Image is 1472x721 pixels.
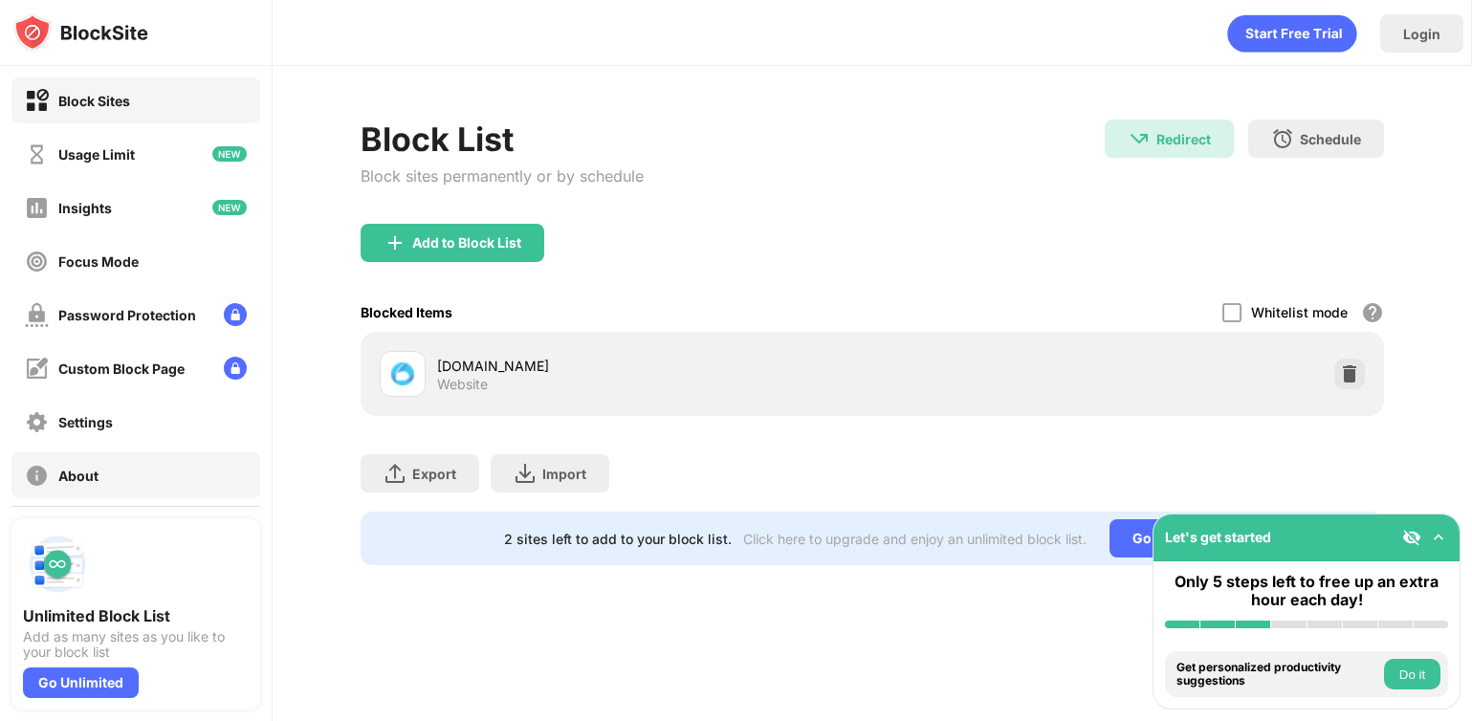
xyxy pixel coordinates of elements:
div: Website [437,376,488,393]
img: block-on.svg [25,89,49,113]
img: about-off.svg [25,464,49,488]
div: Whitelist mode [1251,304,1348,320]
img: push-block-list.svg [23,530,92,599]
div: Password Protection [58,307,196,323]
div: Go Unlimited [23,667,139,698]
button: Do it [1384,659,1440,689]
div: Export [412,466,456,482]
img: favicons [391,362,414,385]
div: Go Unlimited [1109,519,1241,557]
div: About [58,468,99,484]
div: Add to Block List [412,235,521,251]
img: omni-setup-toggle.svg [1429,528,1448,547]
div: Usage Limit [58,146,135,163]
img: lock-menu.svg [224,303,247,326]
div: Custom Block Page [58,360,185,377]
img: time-usage-off.svg [25,142,49,166]
div: Click here to upgrade and enjoy an unlimited block list. [743,531,1087,547]
div: Unlimited Block List [23,606,249,625]
img: password-protection-off.svg [25,303,49,327]
div: Block List [361,120,644,159]
img: lock-menu.svg [224,357,247,380]
img: insights-off.svg [25,196,49,220]
div: Get personalized productivity suggestions [1176,661,1379,688]
div: Focus Mode [58,253,139,270]
img: new-icon.svg [212,200,247,215]
div: animation [1227,14,1357,53]
div: Login [1403,26,1440,42]
div: Block Sites [58,93,130,109]
div: Insights [58,200,112,216]
div: Settings [58,414,113,430]
div: Blocked Items [361,304,452,320]
img: focus-off.svg [25,250,49,273]
img: new-icon.svg [212,146,247,162]
div: Schedule [1300,131,1361,147]
div: [DOMAIN_NAME] [437,356,872,376]
div: Only 5 steps left to free up an extra hour each day! [1165,573,1448,609]
img: logo-blocksite.svg [13,13,148,52]
div: Let's get started [1165,529,1271,545]
div: Block sites permanently or by schedule [361,166,644,186]
div: Import [542,466,586,482]
img: settings-off.svg [25,410,49,434]
img: customize-block-page-off.svg [25,357,49,381]
div: Add as many sites as you like to your block list [23,629,249,660]
div: Redirect [1156,131,1211,147]
img: eye-not-visible.svg [1402,528,1421,547]
div: 2 sites left to add to your block list. [504,531,732,547]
